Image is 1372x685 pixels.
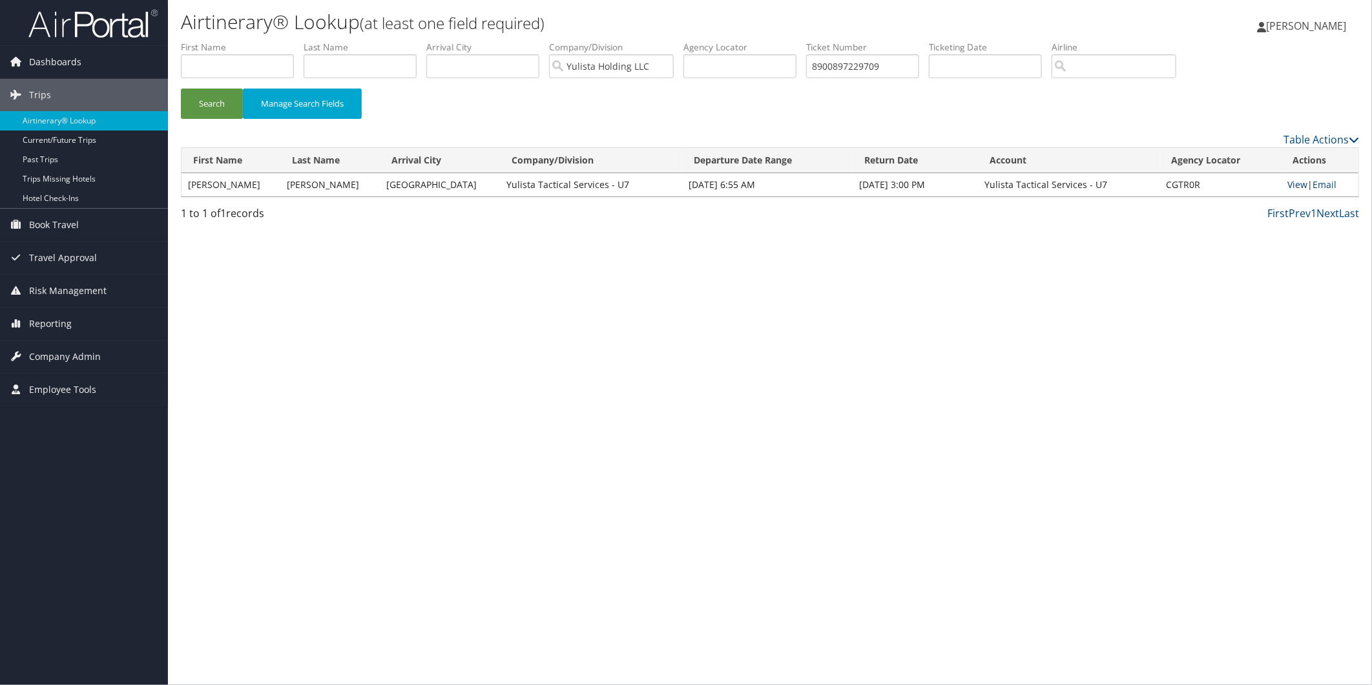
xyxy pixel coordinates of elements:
th: Return Date: activate to sort column ascending [853,148,978,173]
span: Risk Management [29,275,107,307]
h1: Airtinerary® Lookup [181,8,966,36]
a: Last [1339,206,1359,220]
img: airportal-logo.png [28,8,158,39]
td: [PERSON_NAME] [182,173,281,196]
td: CGTR0R [1160,173,1281,196]
span: Trips [29,79,51,111]
th: Account: activate to sort column ascending [978,148,1160,173]
label: Ticketing Date [929,41,1052,54]
a: 1 [1311,206,1316,220]
td: | [1281,173,1358,196]
td: [GEOGRAPHIC_DATA] [380,173,500,196]
label: Ticket Number [806,41,929,54]
a: Email [1313,178,1336,191]
td: [DATE] 3:00 PM [853,173,978,196]
span: Travel Approval [29,242,97,274]
label: Arrival City [426,41,549,54]
a: View [1287,178,1307,191]
label: Company/Division [549,41,683,54]
small: (at least one field required) [360,12,545,34]
span: Dashboards [29,46,81,78]
td: [PERSON_NAME] [281,173,380,196]
label: First Name [181,41,304,54]
th: Company/Division [500,148,682,173]
td: [DATE] 6:55 AM [682,173,853,196]
span: Company Admin [29,341,101,373]
label: Last Name [304,41,426,54]
label: Agency Locator [683,41,806,54]
td: Yulista Tactical Services - U7 [978,173,1160,196]
a: [PERSON_NAME] [1257,6,1359,45]
th: Actions [1281,148,1358,173]
a: Table Actions [1284,132,1359,147]
div: 1 to 1 of records [181,205,461,227]
span: 1 [220,206,226,220]
span: Employee Tools [29,374,96,406]
button: Manage Search Fields [243,89,362,119]
a: Next [1316,206,1339,220]
th: Arrival City: activate to sort column ascending [380,148,500,173]
th: Agency Locator: activate to sort column ascending [1160,148,1281,173]
th: Departure Date Range: activate to sort column ascending [682,148,853,173]
th: First Name: activate to sort column ascending [182,148,281,173]
button: Search [181,89,243,119]
a: Prev [1289,206,1311,220]
td: Yulista Tactical Services - U7 [500,173,682,196]
label: Airline [1052,41,1186,54]
span: Book Travel [29,209,79,241]
a: First [1267,206,1289,220]
th: Last Name: activate to sort column ascending [281,148,380,173]
span: Reporting [29,308,72,340]
span: [PERSON_NAME] [1266,19,1346,33]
